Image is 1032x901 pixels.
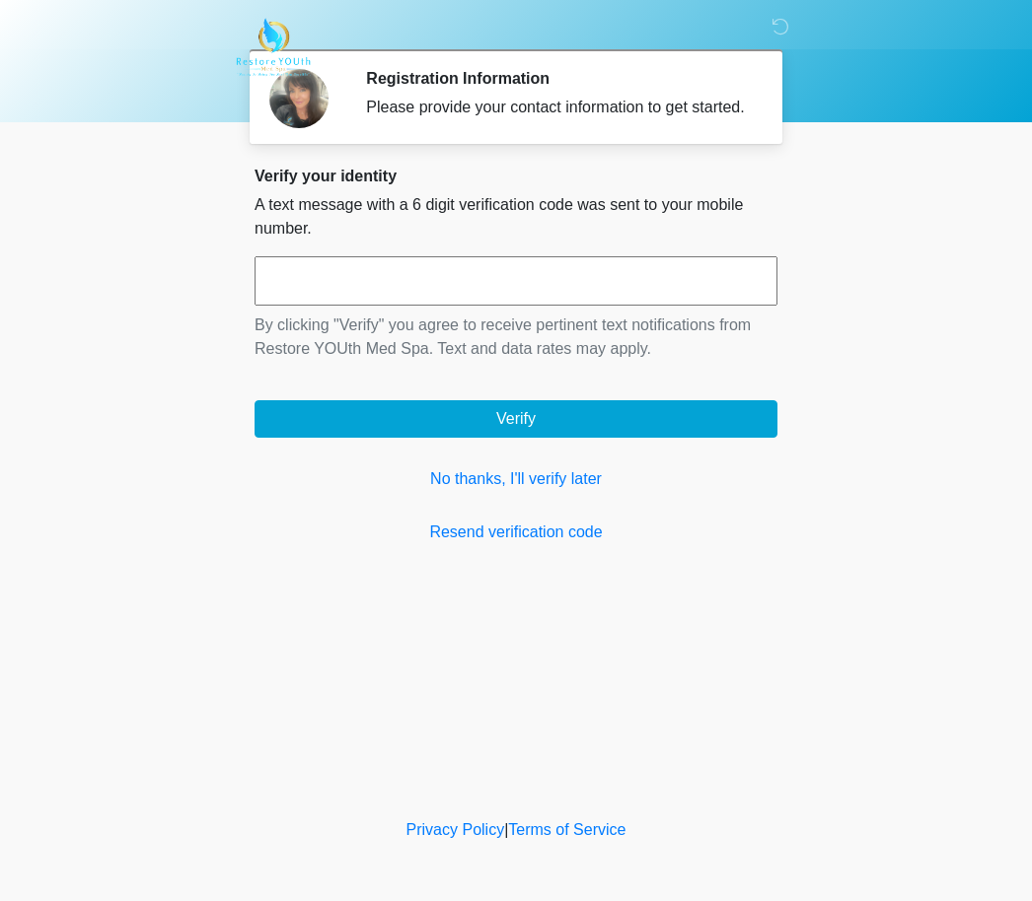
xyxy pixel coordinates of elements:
[255,520,777,544] a: Resend verification code
[255,167,777,185] h2: Verify your identity
[255,400,777,438] button: Verify
[508,821,626,838] a: Terms of Service
[255,467,777,491] a: No thanks, I'll verify later
[255,193,777,241] p: A text message with a 6 digit verification code was sent to your mobile number.
[366,96,748,119] div: Please provide your contact information to get started.
[406,821,505,838] a: Privacy Policy
[255,313,777,361] p: By clicking "Verify" you agree to receive pertinent text notifications from Restore YOUth Med Spa...
[504,821,508,838] a: |
[269,69,329,128] img: Agent Avatar
[235,15,311,80] img: Restore YOUth Med Spa Logo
